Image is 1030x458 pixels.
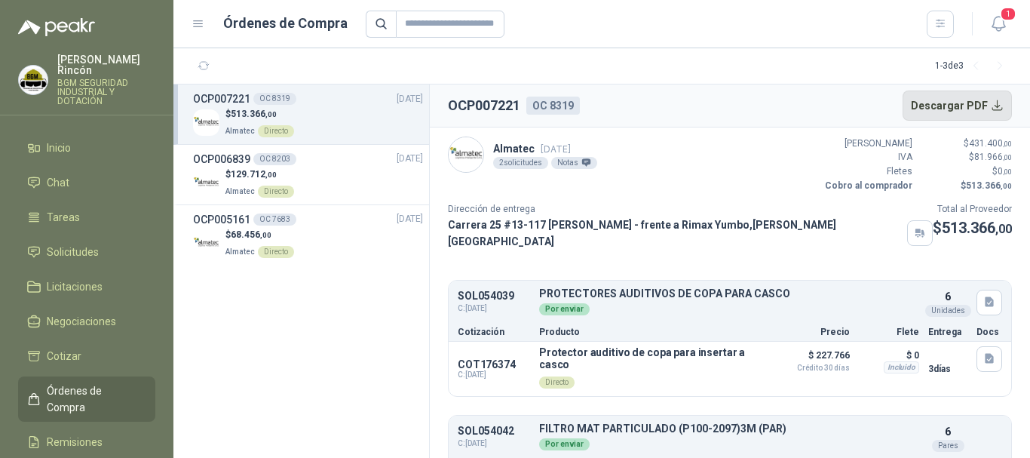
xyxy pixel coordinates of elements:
[448,202,933,217] p: Dirección de entrega
[921,179,1012,193] p: $
[969,138,1012,149] span: 431.400
[458,438,530,450] span: C: [DATE]
[231,169,277,180] span: 129.712
[18,134,155,162] a: Inicio
[57,54,155,75] p: [PERSON_NAME] Rincón
[448,95,520,116] h2: OCP007221
[231,229,271,240] span: 68.456
[193,151,423,198] a: OCP006839OC 8203[DATE] Company Logo$129.712,00AlmatecDirecto
[47,278,103,295] span: Licitaciones
[985,11,1012,38] button: 1
[976,327,1002,337] p: Docs
[1003,168,1012,176] span: ,00
[995,222,1012,236] span: ,00
[397,212,423,226] span: [DATE]
[193,211,423,259] a: OCP005161OC 7683[DATE] Company Logo$68.456,00AlmatecDirecto
[18,168,155,197] a: Chat
[539,438,590,450] div: Por enviar
[493,140,597,157] p: Almatec
[859,327,919,337] p: Flete
[258,125,294,137] div: Directo
[193,230,219,257] img: Company Logo
[933,217,1012,240] p: $
[193,151,250,168] h3: OCP006839
[47,244,99,260] span: Solicitudes
[225,168,294,182] p: $
[231,109,277,119] span: 513.366
[258,186,294,198] div: Directo
[925,305,971,317] div: Unidades
[223,13,348,34] h1: Órdenes de Compra
[822,179,912,193] p: Cobro al comprador
[18,18,95,36] img: Logo peakr
[47,209,80,226] span: Tareas
[921,164,1012,179] p: $
[193,109,219,136] img: Company Logo
[225,107,294,121] p: $
[1000,7,1016,21] span: 1
[921,150,1012,164] p: $
[225,127,255,135] span: Almatec
[18,238,155,266] a: Solicitudes
[448,217,901,250] p: Carrera 25 #13-117 [PERSON_NAME] - frente a Rimax Yumbo , [PERSON_NAME][GEOGRAPHIC_DATA]
[265,110,277,118] span: ,00
[935,54,1012,78] div: 1 - 3 de 3
[928,327,967,337] p: Entrega
[47,348,81,364] span: Cotizar
[966,180,1012,191] span: 513.366
[18,377,155,422] a: Órdenes de Compra
[458,370,530,380] span: C: [DATE]
[225,228,294,242] p: $
[822,137,912,151] p: [PERSON_NAME]
[945,288,951,305] p: 6
[253,214,296,226] div: OC 7683
[921,137,1012,151] p: $
[822,150,912,164] p: IVA
[774,327,850,337] p: Precio
[539,327,765,337] p: Producto
[47,140,71,156] span: Inicio
[193,91,250,107] h3: OCP007221
[225,247,255,256] span: Almatec
[449,137,483,172] img: Company Logo
[884,361,919,373] div: Incluido
[47,174,69,191] span: Chat
[225,187,255,195] span: Almatec
[18,203,155,232] a: Tareas
[539,377,575,389] div: Directo
[397,152,423,166] span: [DATE]
[539,288,919,300] p: PROTECTORES AUDITIVOS DE COPA PARA CASCO
[458,426,530,437] p: SOL054042
[539,303,590,315] div: Por enviar
[193,211,250,228] h3: OCP005161
[47,434,103,450] span: Remisiones
[18,307,155,336] a: Negociaciones
[458,290,530,302] p: SOL054039
[1001,182,1012,190] span: ,00
[945,423,951,440] p: 6
[774,346,850,372] p: $ 227.766
[903,91,1013,121] button: Descargar PDF
[539,423,919,435] p: FILTRO MAT PARTICULADO (P100-2097)3M (PAR)
[458,327,530,337] p: Cotización
[397,92,423,106] span: [DATE]
[19,66,48,94] img: Company Logo
[928,360,967,378] p: 3 días
[18,428,155,456] a: Remisiones
[539,346,765,370] p: Protector auditivo de copa para insertar a casco
[774,364,850,372] span: Crédito 30 días
[260,231,271,239] span: ,00
[998,166,1012,177] span: 0
[57,78,155,106] p: BGM SEGURIDAD INDUSTRIAL Y DOTACIÓN
[942,219,1012,237] span: 513.366
[193,170,219,196] img: Company Logo
[551,157,597,169] div: Notas
[974,152,1012,162] span: 81.966
[526,97,580,115] div: OC 8319
[822,164,912,179] p: Fletes
[265,171,277,179] span: ,00
[932,440,964,452] div: Pares
[493,157,548,169] div: 2 solicitudes
[47,383,141,416] span: Órdenes de Compra
[933,202,1012,217] p: Total al Proveedor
